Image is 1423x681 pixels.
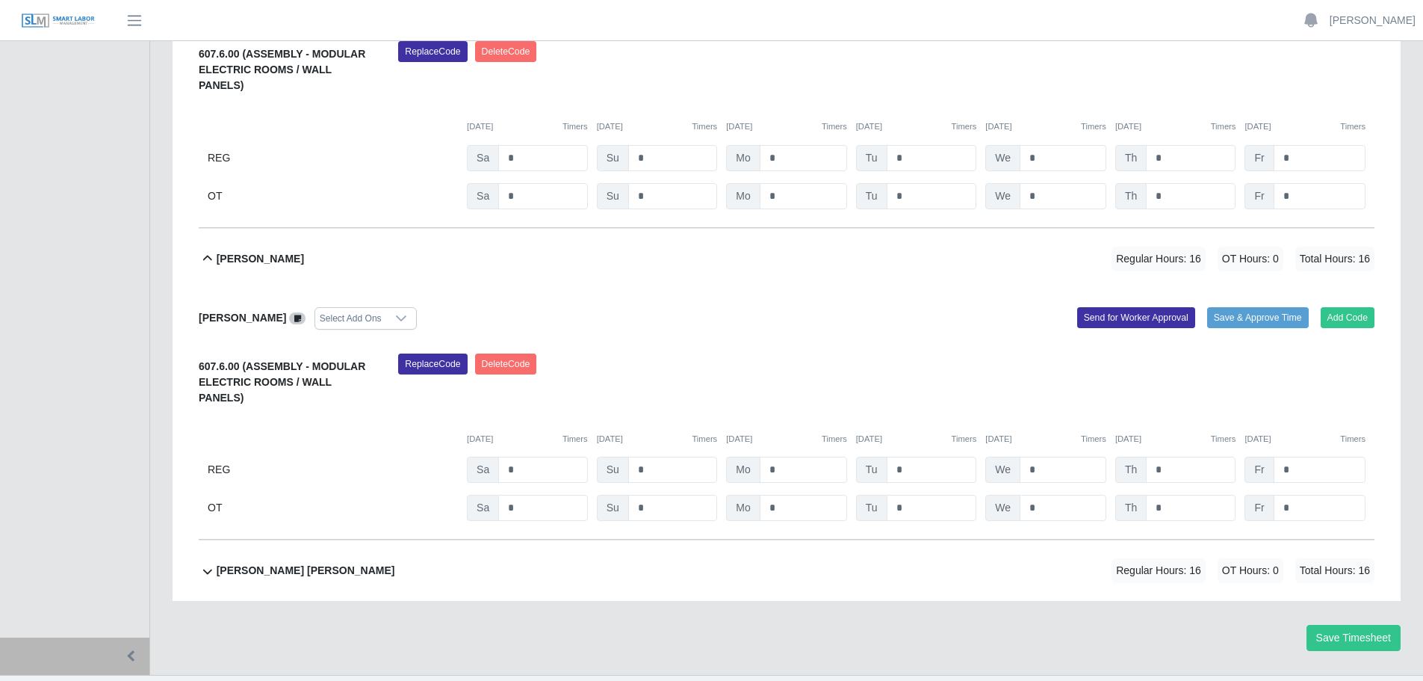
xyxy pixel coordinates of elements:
[21,13,96,29] img: SLM Logo
[1340,120,1365,133] button: Timers
[856,120,977,133] div: [DATE]
[1115,145,1147,171] span: Th
[1244,495,1274,521] span: Fr
[726,145,760,171] span: Mo
[398,41,467,62] button: ReplaceCode
[952,120,977,133] button: Timers
[985,433,1106,446] div: [DATE]
[952,433,977,446] button: Timers
[199,312,286,324] b: [PERSON_NAME]
[856,145,887,171] span: Tu
[726,495,760,521] span: Mo
[1112,558,1206,583] span: Regular Hours: 16
[1244,145,1274,171] span: Fr
[208,495,458,521] div: OT
[1244,457,1274,483] span: Fr
[199,540,1374,601] button: [PERSON_NAME] [PERSON_NAME] Regular Hours: 16 OT Hours: 0 Total Hours: 16
[315,308,386,329] div: Select Add Ons
[217,251,304,267] b: [PERSON_NAME]
[467,433,588,446] div: [DATE]
[208,457,458,483] div: REG
[597,457,629,483] span: Su
[475,354,537,375] button: DeleteCode
[985,457,1020,483] span: We
[289,312,306,324] a: View/Edit Notes
[985,120,1106,133] div: [DATE]
[1295,558,1374,583] span: Total Hours: 16
[726,183,760,209] span: Mo
[1207,307,1309,328] button: Save & Approve Time
[398,354,467,375] button: ReplaceCode
[597,145,629,171] span: Su
[217,563,395,579] b: [PERSON_NAME] [PERSON_NAME]
[1244,433,1365,446] div: [DATE]
[1218,558,1283,583] span: OT Hours: 0
[208,145,458,171] div: REG
[726,433,847,446] div: [DATE]
[475,41,537,62] button: DeleteCode
[985,183,1020,209] span: We
[985,495,1020,521] span: We
[199,229,1374,289] button: [PERSON_NAME] Regular Hours: 16 OT Hours: 0 Total Hours: 16
[1081,433,1106,446] button: Timers
[1340,433,1365,446] button: Timers
[467,183,499,209] span: Sa
[467,457,499,483] span: Sa
[822,433,847,446] button: Timers
[1115,495,1147,521] span: Th
[1330,13,1416,28] a: [PERSON_NAME]
[1211,433,1236,446] button: Timers
[1115,183,1147,209] span: Th
[597,433,718,446] div: [DATE]
[1211,120,1236,133] button: Timers
[1077,307,1195,328] button: Send for Worker Approval
[856,457,887,483] span: Tu
[692,120,717,133] button: Timers
[1218,247,1283,271] span: OT Hours: 0
[856,433,977,446] div: [DATE]
[1295,247,1374,271] span: Total Hours: 16
[467,495,499,521] span: Sa
[1244,183,1274,209] span: Fr
[726,120,847,133] div: [DATE]
[985,145,1020,171] span: We
[597,120,718,133] div: [DATE]
[208,183,458,209] div: OT
[692,433,717,446] button: Timers
[199,360,365,404] b: 607.6.00 (ASSEMBLY - MODULAR ELECTRIC ROOMS / WALL PANELS)
[726,457,760,483] span: Mo
[597,495,629,521] span: Su
[1115,457,1147,483] span: Th
[562,120,588,133] button: Timers
[822,120,847,133] button: Timers
[1115,433,1236,446] div: [DATE]
[856,183,887,209] span: Tu
[467,145,499,171] span: Sa
[467,120,588,133] div: [DATE]
[1244,120,1365,133] div: [DATE]
[1081,120,1106,133] button: Timers
[562,433,588,446] button: Timers
[597,183,629,209] span: Su
[1115,120,1236,133] div: [DATE]
[1112,247,1206,271] span: Regular Hours: 16
[1306,625,1401,651] button: Save Timesheet
[1321,307,1375,328] button: Add Code
[856,495,887,521] span: Tu
[199,48,365,91] b: 607.6.00 (ASSEMBLY - MODULAR ELECTRIC ROOMS / WALL PANELS)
